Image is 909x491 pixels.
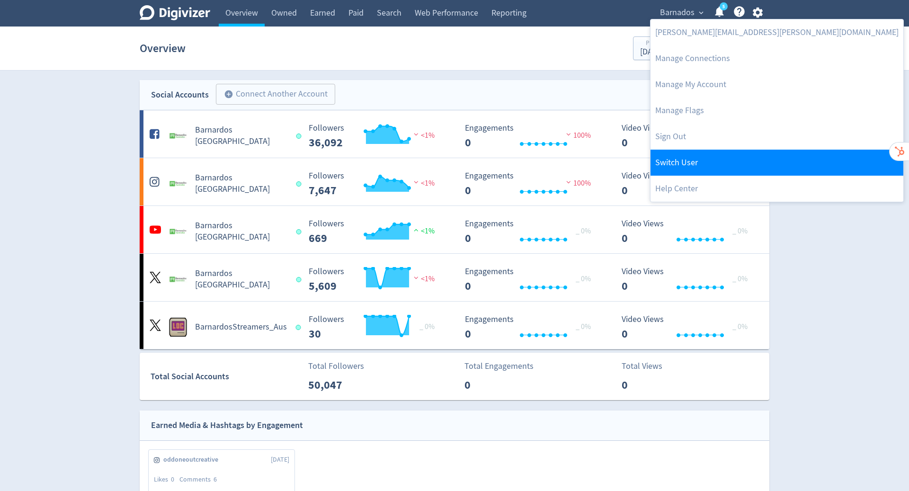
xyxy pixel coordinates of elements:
[651,71,903,98] a: Manage My Account
[651,150,903,176] a: Switch User
[651,98,903,124] a: Manage Flags
[651,124,903,150] a: Log out
[651,45,903,71] a: Manage Connections
[651,19,903,45] a: [PERSON_NAME][EMAIL_ADDRESS][PERSON_NAME][DOMAIN_NAME]
[651,176,903,202] a: Help Center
